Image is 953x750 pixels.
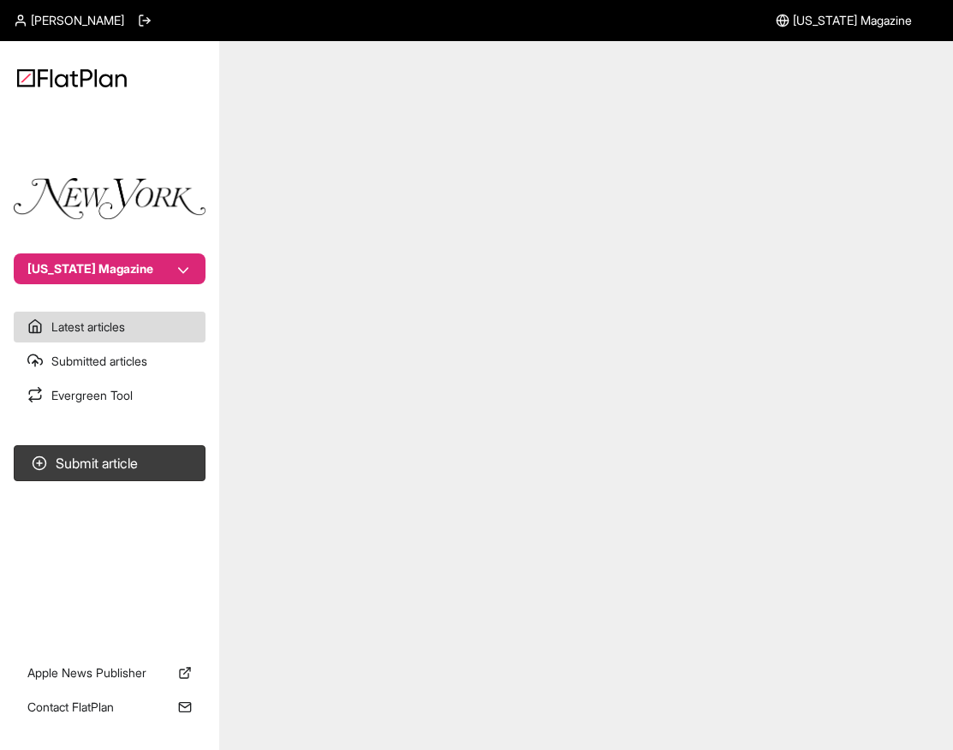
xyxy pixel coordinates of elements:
img: Publication Logo [14,178,205,219]
span: [US_STATE] Magazine [793,12,912,29]
a: Submitted articles [14,346,205,377]
a: Evergreen Tool [14,380,205,411]
button: Submit article [14,445,205,481]
a: Contact FlatPlan [14,692,205,723]
img: Logo [17,68,127,87]
a: [PERSON_NAME] [14,12,124,29]
a: Latest articles [14,312,205,342]
span: [PERSON_NAME] [31,12,124,29]
a: Apple News Publisher [14,658,205,688]
button: [US_STATE] Magazine [14,253,205,284]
